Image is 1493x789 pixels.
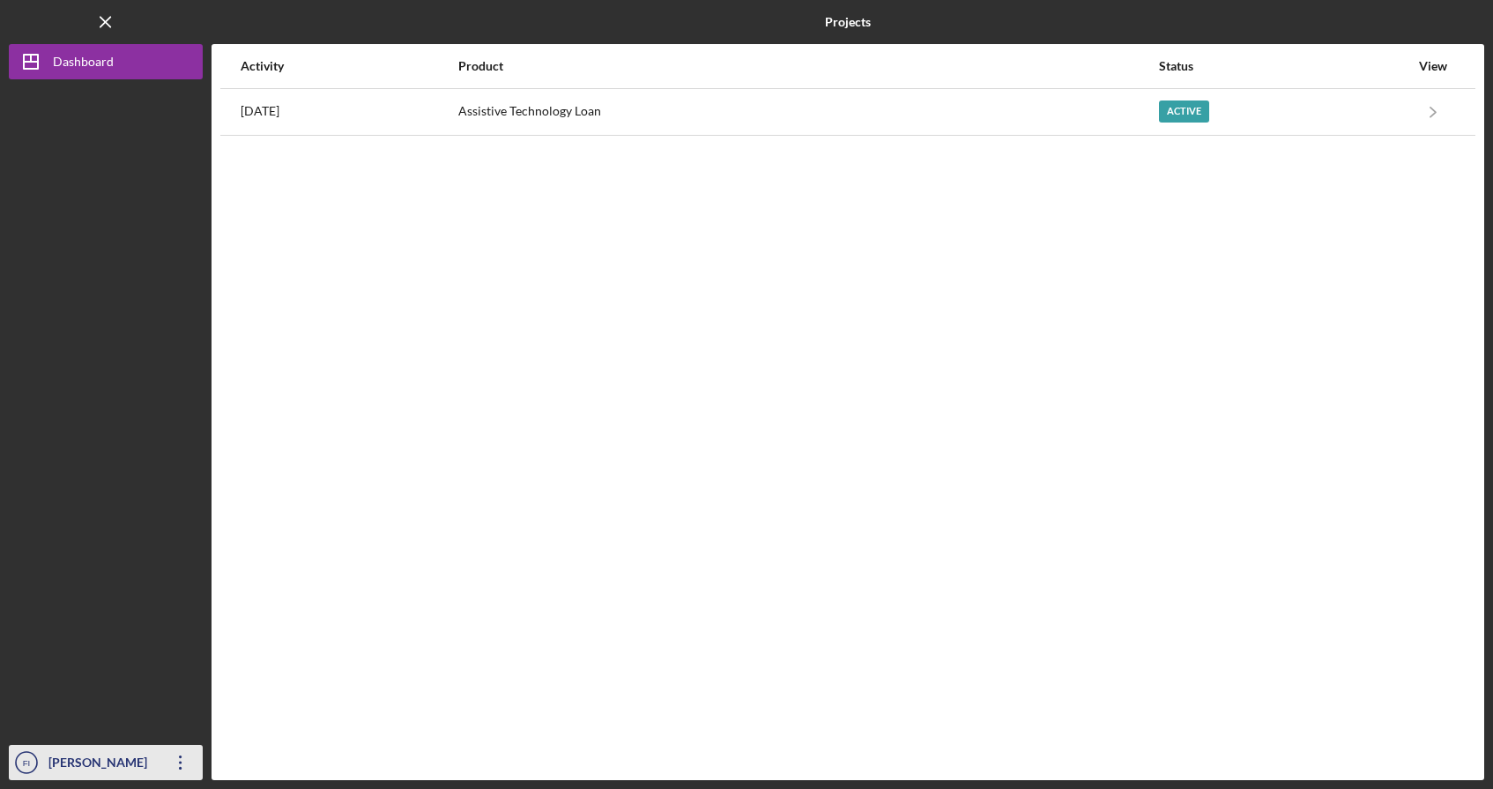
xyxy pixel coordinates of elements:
div: Dashboard [53,44,114,84]
div: Assistive Technology Loan [458,90,1157,134]
div: Status [1159,59,1409,73]
div: [PERSON_NAME] [44,745,159,785]
button: Dashboard [9,44,203,79]
text: FI [23,758,31,768]
time: 2025-10-09 01:18 [241,104,279,118]
div: View [1411,59,1455,73]
button: FI[PERSON_NAME] [9,745,203,780]
b: Projects [825,15,871,29]
div: Product [458,59,1157,73]
div: Active [1159,100,1209,123]
div: Activity [241,59,457,73]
